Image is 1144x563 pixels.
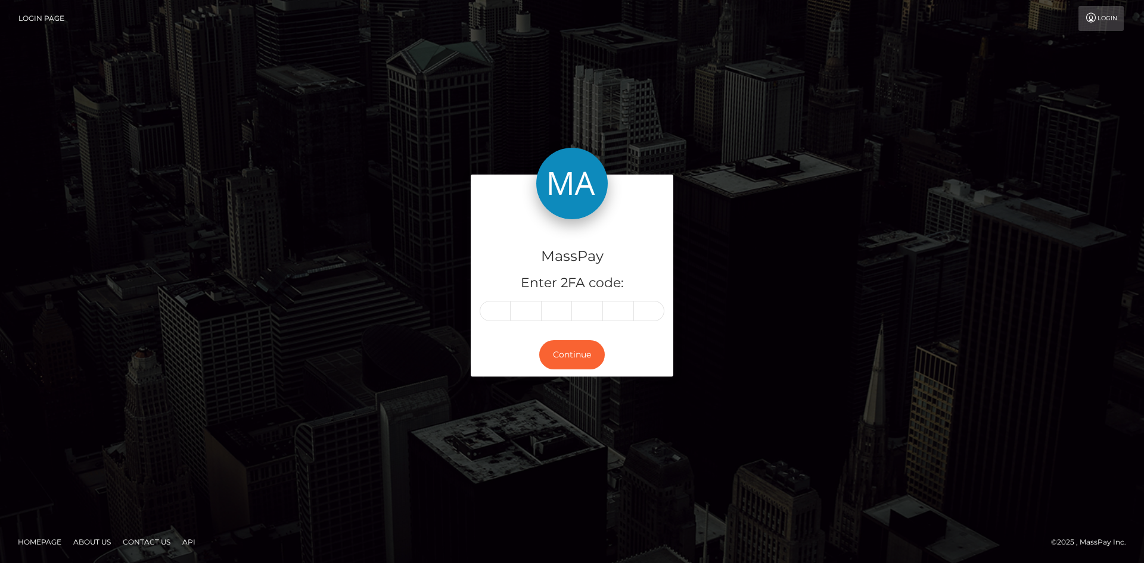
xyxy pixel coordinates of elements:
[480,246,664,267] h4: MassPay
[480,274,664,293] h5: Enter 2FA code:
[13,533,66,551] a: Homepage
[1078,6,1124,31] a: Login
[1051,536,1135,549] div: © 2025 , MassPay Inc.
[69,533,116,551] a: About Us
[536,148,608,219] img: MassPay
[18,6,64,31] a: Login Page
[118,533,175,551] a: Contact Us
[539,340,605,369] button: Continue
[178,533,200,551] a: API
